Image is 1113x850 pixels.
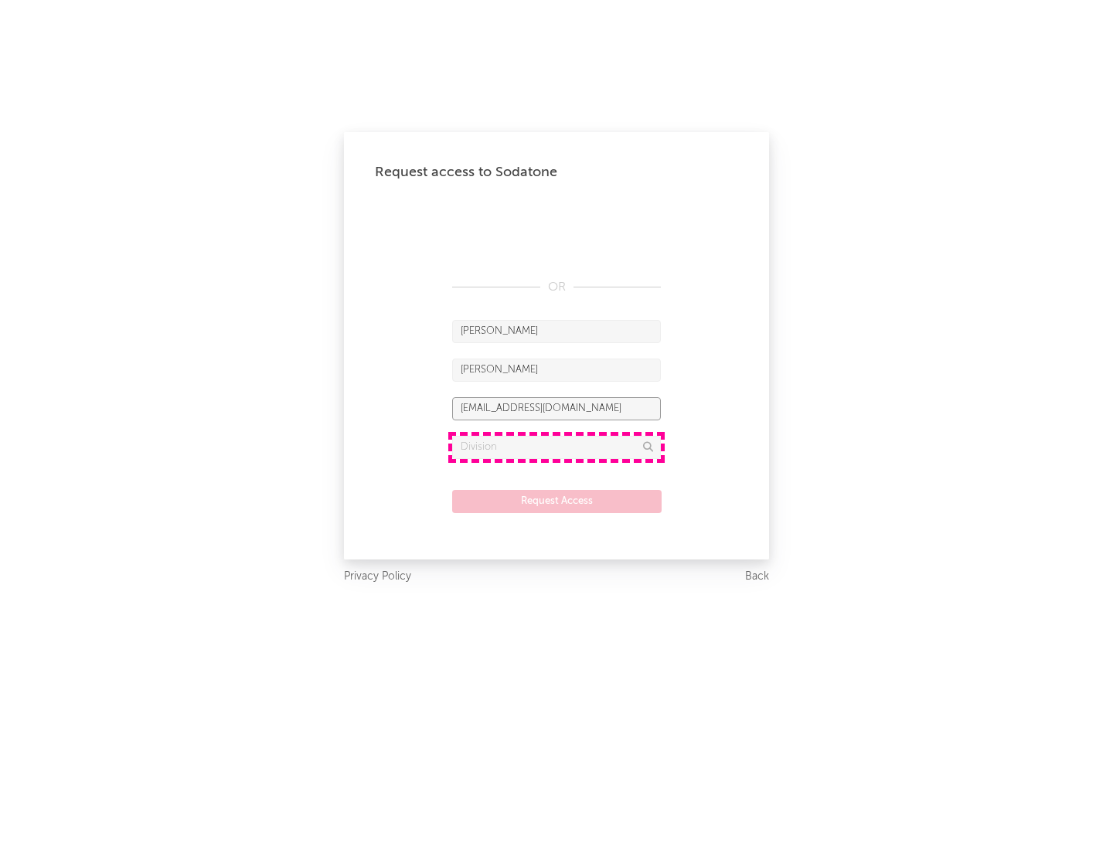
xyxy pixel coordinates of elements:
[452,397,661,420] input: Email
[452,320,661,343] input: First Name
[745,567,769,586] a: Back
[452,436,661,459] input: Division
[452,490,662,513] button: Request Access
[452,359,661,382] input: Last Name
[344,567,411,586] a: Privacy Policy
[452,278,661,297] div: OR
[375,163,738,182] div: Request access to Sodatone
